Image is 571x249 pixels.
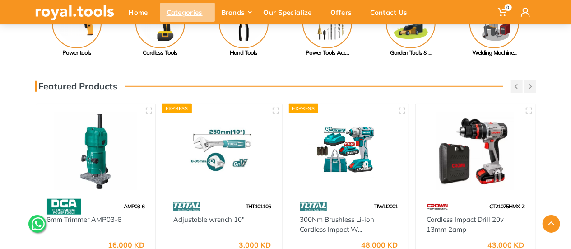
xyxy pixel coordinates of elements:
div: Express [162,104,192,113]
div: 48.000 KD [361,241,398,249]
span: AMP03-6 [124,203,144,210]
span: CT21075HMX-2 [490,203,525,210]
div: Offers [324,3,364,22]
div: Cordless Tools [119,48,202,57]
div: 16.000 KD [108,241,144,249]
div: Contact Us [364,3,420,22]
div: Welding Machine... [453,48,536,57]
div: 43.000 KD [488,241,525,249]
div: Power tools [35,48,119,57]
div: Brands [215,3,257,22]
div: Our Specialize [257,3,324,22]
div: 3.000 KD [239,241,271,249]
a: 300Nm Brushless Li-ion Cordless Impact W... [300,215,375,234]
img: Royal Tools - 6mm Trimmer AMP03-6 [44,113,148,190]
div: Categories [160,3,215,22]
div: Garden Tools & ... [369,48,453,57]
span: TIWLI2001 [374,203,398,210]
img: 75.webp [427,199,448,215]
span: 0 [505,4,512,11]
h3: Featured Products [35,81,118,92]
img: 86.webp [173,199,200,215]
div: Hand Tools [202,48,286,57]
img: Royal Tools - Cordless Impact Drill 20v 13mm 2amp [424,113,527,190]
img: Royal Tools - Adjustable wrench 10 [171,113,274,190]
img: 58.webp [47,199,81,215]
img: Royal Tools - 300Nm Brushless Li-ion Cordless Impact Wrench 20V 1/2 [297,113,401,190]
div: Power Tools Acc... [286,48,369,57]
a: Cordless Impact Drill 20v 13mm 2amp [427,215,504,234]
img: 86.webp [300,199,327,215]
div: Home [122,3,160,22]
img: royal.tools Logo [35,5,114,20]
div: Express [289,104,319,113]
span: THT101106 [246,203,271,210]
